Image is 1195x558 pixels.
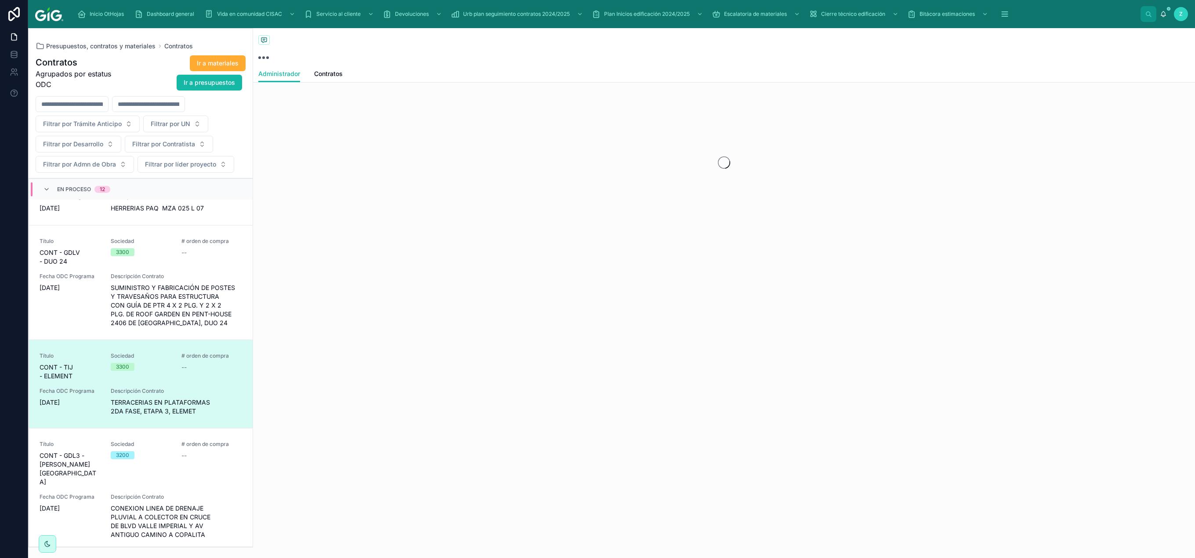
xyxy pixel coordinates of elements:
span: Fecha ODC Programa [40,273,100,280]
span: Cierre técnico edificación [821,11,885,18]
span: Filtrar por Desarrollo [43,140,103,149]
a: Contratos [314,66,343,83]
span: Administrador [258,69,300,78]
span: Filtrar por líder proyecto [145,160,216,169]
span: Z [1179,11,1183,18]
button: Select Button [36,136,121,152]
span: Inicio OtHojas [90,11,124,18]
a: Vida en comunidad CISAC [202,6,300,22]
span: Devoluciones [395,11,429,18]
h1: Contratos [36,56,121,69]
span: Urb plan seguimiento contratos 2024/2025 [463,11,570,18]
span: Descripción Contrato [111,493,242,500]
button: Select Button [138,156,234,173]
button: Select Button [36,116,140,132]
span: [DATE] [40,283,100,292]
span: [DATE] [40,204,100,213]
span: -- [181,451,187,460]
a: Administrador [258,66,300,83]
a: TítuloCONT - GDLV - DUO 24Sociedad3300# orden de compra--Fecha ODC Programa[DATE]Descripción Cont... [29,225,253,340]
span: [DATE] [40,504,100,513]
div: 3300 [116,248,129,256]
a: Presupuestos, contratos y materiales [36,42,156,51]
div: 3300 [116,363,129,371]
span: Título [40,441,100,448]
div: 3200 [116,451,129,459]
button: Ir a materiales [190,55,246,71]
span: Descripción Contrato [111,273,242,280]
span: Filtrar por Admn de Obra [43,160,116,169]
a: Escalatoria de materiales [709,6,804,22]
span: Agrupados por estatus ODC [36,69,121,90]
span: CONT - GDLV - DUO 24 [40,248,100,266]
button: Ir a presupuestos [177,75,242,91]
span: HERRERIAS PAQ MZA 025 L 07 [111,204,242,213]
span: Ir a presupuestos [184,78,235,87]
span: Título [40,352,100,359]
a: Cierre técnico edificación [806,6,903,22]
span: # orden de compra [181,238,242,245]
span: -- [181,363,187,372]
a: Bitácora estimaciones [905,6,992,22]
span: Escalatoria de materiales [724,11,787,18]
span: -- [181,248,187,257]
span: TERRACERIAS EN PLATAFORMAS 2DA FASE, ETAPA 3, ELEMET [111,398,242,416]
a: TítuloCONT - TIJ - ELEMENTSociedad3300# orden de compra--Fecha ODC Programa[DATE]Descripción Cont... [29,340,253,428]
span: Descripción Contrato [111,388,242,395]
span: CONT - GDL3 - [PERSON_NAME][GEOGRAPHIC_DATA] [40,451,100,486]
a: Servicio al cliente [301,6,378,22]
span: [DATE] [40,398,100,407]
span: Fecha ODC Programa [40,493,100,500]
span: Sociedad [111,441,171,448]
span: CONT - TIJ - ELEMENT [40,363,100,380]
span: En proceso [57,186,91,193]
span: Filtrar por Contratista [132,140,195,149]
img: App logo [35,7,63,21]
span: # orden de compra [181,352,242,359]
div: scrollable content [70,4,1141,24]
span: Ir a materiales [197,59,239,68]
a: TítuloCONT - GDL3 - [PERSON_NAME][GEOGRAPHIC_DATA]Sociedad3200# orden de compra--Fecha ODC Progra... [29,428,253,551]
span: Sociedad [111,238,171,245]
span: Contratos [314,69,343,78]
span: # orden de compra [181,441,242,448]
a: Inicio OtHojas [75,6,130,22]
a: Plan Inicios edificación 2024/2025 [589,6,707,22]
span: CONEXION LINEA DE DRENAJE PLUVIAL A COLECTOR EN CRUCE DE BLVD VALLE IMPERIAL Y AV ANTIGUO CAMINO ... [111,504,242,539]
div: 12 [100,186,105,193]
button: Select Button [143,116,208,132]
a: Urb plan seguimiento contratos 2024/2025 [448,6,587,22]
a: Devoluciones [380,6,446,22]
span: Filtrar por Trámite Anticipo [43,120,122,128]
button: Select Button [36,156,134,173]
a: Dashboard general [132,6,200,22]
span: SUMINISTRO Y FABRICACIÓN DE POSTES Y TRAVESAÑOS PARA ESTRUCTURA CON GUÍA DE PTR 4 X 2 PLG. Y 2 X ... [111,283,242,327]
span: Vida en comunidad CISAC [217,11,282,18]
span: Sociedad [111,352,171,359]
span: Bitácora estimaciones [920,11,975,18]
span: Plan Inicios edificación 2024/2025 [604,11,690,18]
button: Select Button [125,136,213,152]
a: Contratos [164,42,193,51]
span: Filtrar por UN [151,120,190,128]
span: Dashboard general [147,11,194,18]
span: Fecha ODC Programa [40,388,100,395]
span: Título [40,238,100,245]
span: Servicio al cliente [316,11,361,18]
span: Presupuestos, contratos y materiales [46,42,156,51]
